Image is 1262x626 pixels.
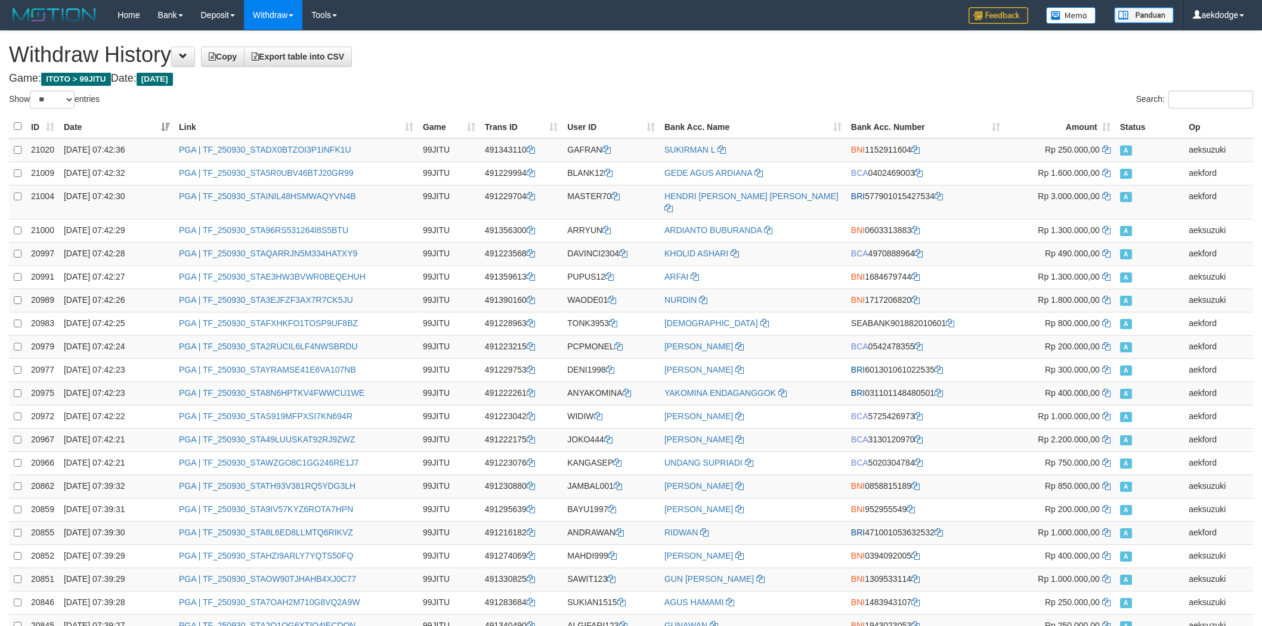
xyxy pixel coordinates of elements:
[1045,365,1100,374] span: Rp 300.000,00
[59,358,174,382] td: [DATE] 07:42:23
[664,168,752,178] a: GEDE AGUS ARDIANA
[846,544,1006,568] td: 0394092005
[846,115,1006,138] th: Bank Acc. Number: activate to sort column ascending
[26,335,59,358] td: 20979
[59,289,174,312] td: [DATE] 07:42:26
[179,191,356,201] a: PGA | TF_250930_STAINIL48HSMWAQYVN4B
[846,568,1006,591] td: 1309533114
[59,219,174,242] td: [DATE] 07:42:29
[1005,115,1115,138] th: Amount: activate to sort column ascending
[480,405,563,428] td: 491223042
[418,521,480,544] td: 99JITU
[846,185,1006,219] td: 577901015427534
[1184,475,1253,498] td: aeksuzuki
[179,435,355,444] a: PGA | TF_250930_STA49LUUSKAT92RJ9ZWZ
[179,295,353,305] a: PGA | TF_250930_STA3EJFZF3AX7R7CK5JU
[664,388,776,398] a: YAKOMINA ENDAGANGGOK
[851,551,865,560] span: BNI
[1120,389,1132,399] span: Approved - Marked by aekford
[1184,219,1253,242] td: aeksuzuki
[59,265,174,289] td: [DATE] 07:42:27
[846,289,1006,312] td: 1717206820
[969,7,1028,24] img: Feedback.jpg
[179,597,360,607] a: PGA | TF_250930_STA7OAH2M710G8VQ2A9W
[664,365,733,374] a: [PERSON_NAME]
[252,52,344,61] span: Export table into CSV
[1120,482,1132,492] span: Approved - Marked by aeksuzuki
[26,358,59,382] td: 20977
[59,521,174,544] td: [DATE] 07:39:30
[846,265,1006,289] td: 1684679744
[480,475,563,498] td: 491230880
[179,504,353,514] a: PGA | TF_250930_STA9IV57KYZ6ROTA7HPN
[26,162,59,185] td: 21009
[1184,428,1253,451] td: aekford
[179,458,358,467] a: PGA | TF_250930_STAWZGO8C1GG246RE1J7
[480,115,563,138] th: Trans ID: activate to sort column ascending
[1184,265,1253,289] td: aeksuzuki
[846,335,1006,358] td: 0542478355
[174,115,418,138] th: Link: activate to sort column ascending
[26,498,59,521] td: 20859
[1120,598,1132,608] span: Approved - Marked by aeksuzuki
[1120,169,1132,179] span: Approved - Marked by aekford
[1184,358,1253,382] td: aekford
[846,382,1006,405] td: 031101148480501
[1120,319,1132,329] span: Approved - Marked by aekford
[480,451,563,475] td: 491223076
[562,162,660,185] td: BLANK12
[1184,405,1253,428] td: aekford
[562,591,660,614] td: SUKIAN1515
[1168,91,1253,109] input: Search:
[179,481,355,491] a: PGA | TF_250930_STATH93V381RQ5YDG3LH
[851,597,865,607] span: BNI
[26,115,59,138] th: ID: activate to sort column ascending
[26,185,59,219] td: 21004
[201,47,245,67] a: Copy
[1184,568,1253,591] td: aeksuzuki
[418,382,480,405] td: 99JITU
[562,405,660,428] td: WIDIW
[9,6,100,24] img: MOTION_logo.png
[26,312,59,335] td: 20983
[1120,458,1132,469] span: Approved - Marked by aekford
[1184,544,1253,568] td: aeksuzuki
[1184,382,1253,405] td: aekford
[846,138,1006,162] td: 1152911604
[41,73,111,86] span: ITOTO > 99JITU
[851,145,865,154] span: BNI
[179,225,348,235] a: PGA | TF_250930_STA96RS531264I8S5BTU
[851,411,868,421] span: BCA
[480,265,563,289] td: 491359613
[851,168,868,178] span: BCA
[1184,185,1253,219] td: aekford
[562,475,660,498] td: JAMBAL001
[1184,115,1253,138] th: Op
[1045,597,1100,607] span: Rp 250.000,00
[1120,192,1132,202] span: Approved - Marked by aekford
[26,382,59,405] td: 20975
[846,475,1006,498] td: 0858815189
[664,225,762,235] a: ARDIANTO BUBURANDA
[26,428,59,451] td: 20967
[1120,296,1132,306] span: Approved - Marked by aeksuzuki
[562,521,660,544] td: ANDRAWAN
[851,295,865,305] span: BNI
[562,265,660,289] td: PUPUS12
[664,528,698,537] a: RIDWAN
[418,138,480,162] td: 99JITU
[851,481,865,491] span: BNI
[1120,226,1132,236] span: Approved - Marked by aeksuzuki
[1184,521,1253,544] td: aekford
[26,591,59,614] td: 20846
[59,312,174,335] td: [DATE] 07:42:25
[418,475,480,498] td: 99JITU
[480,498,563,521] td: 491295639
[480,544,563,568] td: 491274069
[851,435,868,444] span: BCA
[1184,451,1253,475] td: aekford
[418,405,480,428] td: 99JITU
[418,451,480,475] td: 99JITU
[1038,272,1100,281] span: Rp 1.300.000,00
[846,312,1006,335] td: 901882010601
